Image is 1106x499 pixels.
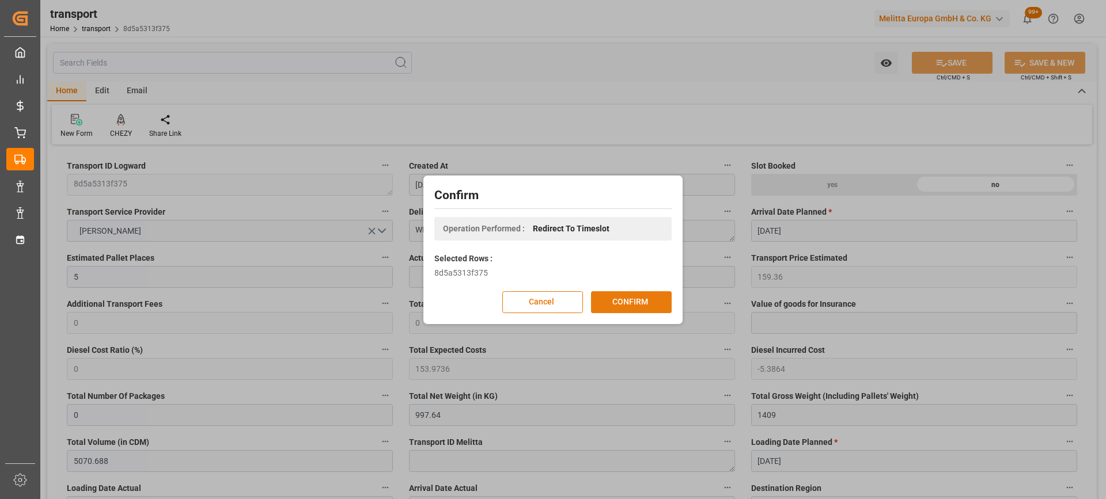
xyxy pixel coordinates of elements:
[434,253,493,265] label: Selected Rows :
[434,186,672,205] h2: Confirm
[502,291,583,313] button: Cancel
[533,223,609,235] span: Redirect To Timeslot
[434,267,672,279] div: 8d5a5313f375
[443,223,525,235] span: Operation Performed :
[591,291,672,313] button: CONFIRM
